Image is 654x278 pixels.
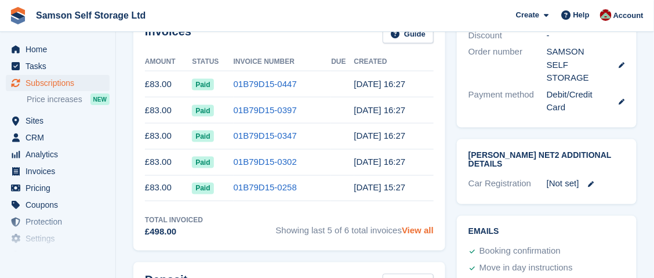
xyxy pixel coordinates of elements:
[145,98,192,124] td: £83.00
[354,131,406,140] time: 2025-05-12 15:27:44 UTC
[145,71,192,98] td: £83.00
[145,53,192,71] th: Amount
[573,9,590,21] span: Help
[26,146,95,163] span: Analytics
[383,25,434,44] a: Guide
[354,53,434,71] th: Created
[354,183,406,193] time: 2025-03-12 15:27:51 UTC
[600,9,612,21] img: Ian
[192,79,213,91] span: Paid
[90,93,110,105] div: NEW
[234,105,297,115] a: 01B79D15-0397
[547,29,625,42] div: -
[547,88,625,114] div: Debit/Credit Card
[468,228,625,237] h2: Emails
[145,25,191,44] h2: Invoices
[192,157,213,168] span: Paid
[234,79,297,89] a: 01B79D15-0447
[479,245,561,259] div: Booking confirmation
[468,88,547,114] div: Payment method
[192,183,213,194] span: Paid
[331,53,354,71] th: Due
[354,79,406,89] time: 2025-07-12 15:27:55 UTC
[6,58,110,74] a: menu
[479,262,573,276] div: Move in day instructions
[27,94,82,105] span: Price increases
[234,157,297,167] a: 01B79D15-0302
[6,41,110,57] a: menu
[354,105,406,115] time: 2025-06-12 15:27:49 UTC
[547,178,625,191] div: [Not set]
[26,247,95,263] span: Capital
[31,6,150,25] a: Samson Self Storage Ltd
[234,183,297,193] a: 01B79D15-0258
[6,247,110,263] a: menu
[468,178,547,191] div: Car Registration
[192,53,233,71] th: Status
[613,10,644,21] span: Account
[6,163,110,179] a: menu
[26,41,95,57] span: Home
[468,151,625,169] h2: [PERSON_NAME] Net2 Additional Details
[468,45,547,85] div: Order number
[26,197,95,213] span: Coupons
[192,105,213,117] span: Paid
[192,131,213,142] span: Paid
[145,215,203,226] div: Total Invoiced
[145,226,203,239] div: £498.00
[26,75,95,91] span: Subscriptions
[26,180,95,196] span: Pricing
[276,215,434,239] span: Showing last 5 of 6 total invoices
[26,230,95,247] span: Settings
[6,146,110,163] a: menu
[6,197,110,213] a: menu
[145,175,192,201] td: £83.00
[6,113,110,129] a: menu
[354,157,406,167] time: 2025-04-12 15:27:30 UTC
[26,129,95,146] span: CRM
[6,214,110,230] a: menu
[9,7,27,24] img: stora-icon-8386f47178a22dfd0bd8f6a31ec36ba5ce8667c1dd55bd0f319d3a0aa187defe.svg
[145,149,192,175] td: £83.00
[516,9,539,21] span: Create
[402,226,434,236] a: View all
[6,75,110,91] a: menu
[26,113,95,129] span: Sites
[234,53,332,71] th: Invoice Number
[26,214,95,230] span: Protection
[6,230,110,247] a: menu
[145,123,192,149] td: £83.00
[26,163,95,179] span: Invoices
[6,129,110,146] a: menu
[27,93,110,106] a: Price increases NEW
[6,180,110,196] a: menu
[547,45,608,85] span: SAMSON SELF STORAGE
[468,29,547,42] div: Discount
[234,131,297,140] a: 01B79D15-0347
[26,58,95,74] span: Tasks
